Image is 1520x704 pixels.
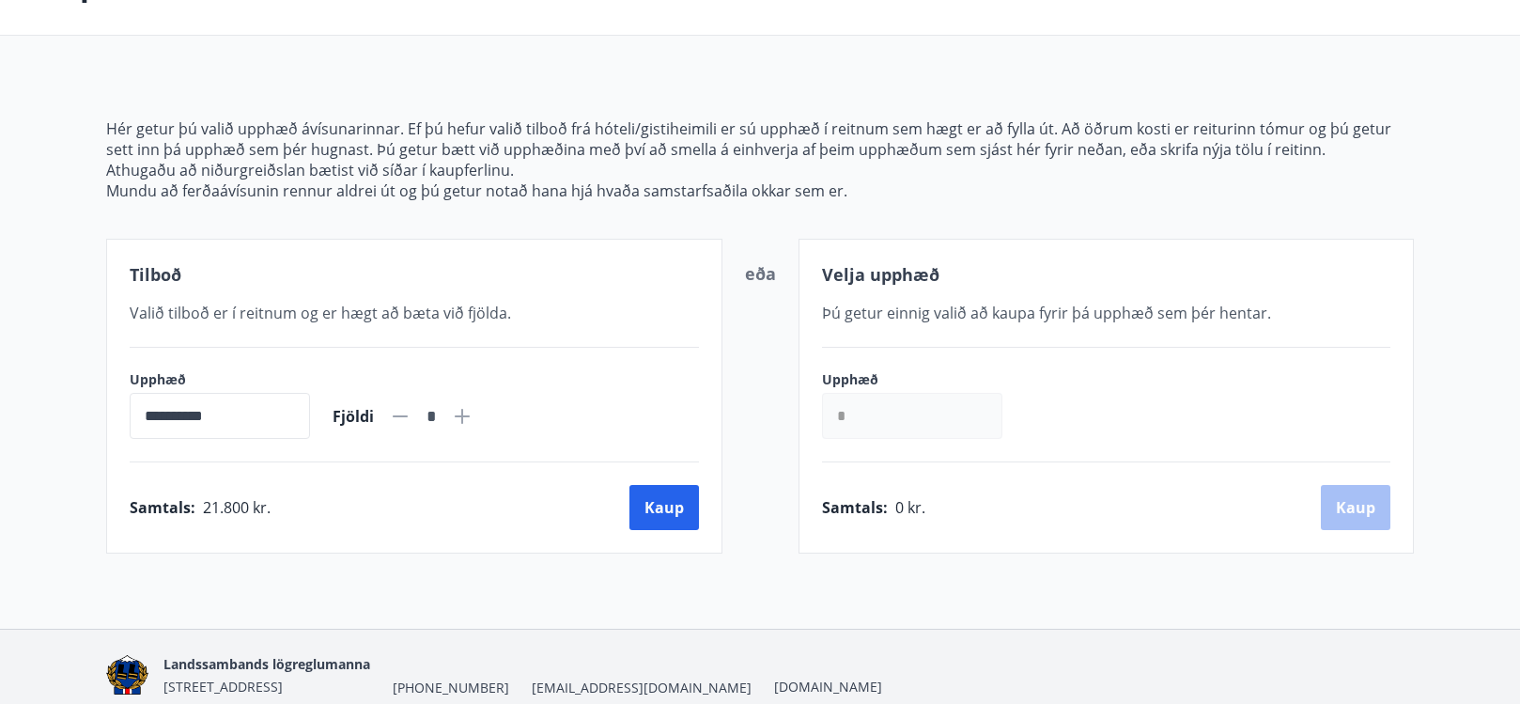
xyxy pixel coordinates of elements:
span: 0 kr. [895,497,925,518]
span: eða [745,262,776,285]
span: Valið tilboð er í reitnum og er hægt að bæta við fjölda. [130,303,511,323]
p: Hér getur þú valið upphæð ávísunarinnar. Ef þú hefur valið tilboð frá hóteli/gistiheimili er sú u... [106,118,1414,160]
p: Athugaðu að niðurgreiðslan bætist við síðar í kaupferlinu. [106,160,1414,180]
label: Upphæð [822,370,1021,389]
label: Upphæð [130,370,310,389]
span: 21.800 kr. [203,497,271,518]
span: [EMAIL_ADDRESS][DOMAIN_NAME] [532,679,752,697]
span: Fjöldi [333,406,374,427]
span: Tilboð [130,263,181,286]
span: Þú getur einnig valið að kaupa fyrir þá upphæð sem þér hentar. [822,303,1271,323]
a: [DOMAIN_NAME] [774,678,882,696]
img: 1cqKbADZNYZ4wXUG0EC2JmCwhQh0Y6EN22Kw4FTY.png [106,655,148,696]
span: Samtals : [130,497,195,518]
p: Mundu að ferðaávísunin rennur aldrei út og þú getur notað hana hjá hvaða samstarfsaðila okkar sem... [106,180,1414,201]
span: [STREET_ADDRESS] [163,678,283,696]
span: Velja upphæð [822,263,939,286]
span: [PHONE_NUMBER] [393,679,509,697]
span: Landssambands lögreglumanna [163,655,370,673]
span: Samtals : [822,497,888,518]
button: Kaup [629,485,699,530]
